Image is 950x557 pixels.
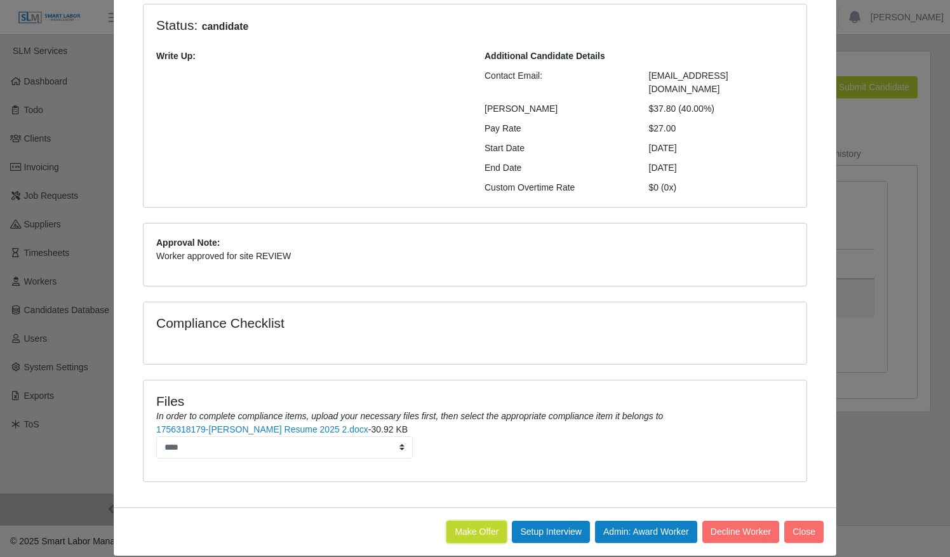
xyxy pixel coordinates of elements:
i: In order to complete compliance items, upload your necessary files first, then select the appropr... [156,411,663,421]
div: $37.80 (40.00%) [639,102,804,116]
div: $27.00 [639,122,804,135]
span: [EMAIL_ADDRESS][DOMAIN_NAME] [649,70,728,94]
div: Contact Email: [475,69,639,96]
b: Write Up: [156,51,196,61]
div: Pay Rate [475,122,639,135]
b: Additional Candidate Details [485,51,605,61]
span: 30.92 KB [371,424,408,434]
b: Approval Note: [156,238,220,248]
p: Worker approved for site REVIEW [156,250,794,263]
a: 1756318179-[PERSON_NAME] Resume 2025 2.docx [156,424,368,434]
h4: Compliance Checklist [156,315,575,331]
span: $0 (0x) [649,182,677,192]
div: [DATE] [639,142,804,155]
button: Close [784,521,824,543]
div: Custom Overtime Rate [475,181,639,194]
span: [DATE] [649,163,677,173]
button: Make Offer [446,521,507,543]
button: Setup Interview [512,521,590,543]
div: End Date [475,161,639,175]
li: - [156,423,794,459]
button: Decline Worker [702,521,779,543]
div: Start Date [475,142,639,155]
h4: Files [156,393,794,409]
div: [PERSON_NAME] [475,102,639,116]
button: Admin: Award Worker [595,521,697,543]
